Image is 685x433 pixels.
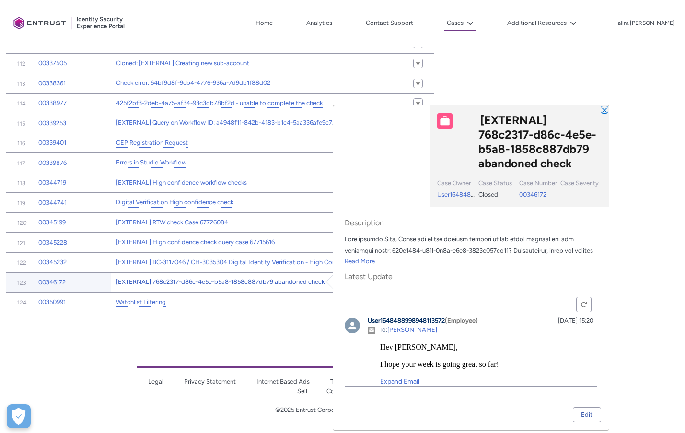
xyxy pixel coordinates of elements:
[116,237,275,247] a: [EXTERNAL] High confidence check query case 67715616
[38,297,66,307] a: 00350991
[184,378,236,385] a: Privacy Statement
[333,105,609,207] header: Highlights panel header
[345,272,597,281] span: Latest Update
[38,59,67,68] a: 00337505
[116,138,188,148] a: CEP Registration Request
[368,317,445,324] a: User1648488998948113572
[116,277,325,287] a: [EXTERNAL] 768c2317-d86c-4e5e-b5a8-1858c887db79 abandoned check
[116,78,270,88] a: Check error: 64bf9d8f-9cb4-4776-936a-7d9db1f88d02
[345,325,368,332] a: User1648488998948113572 (Onfido)
[437,113,453,129] img: Case
[380,343,597,404] iframe: Email Preview
[380,371,597,386] a: Expand Email
[444,16,476,31] button: Cases
[379,326,437,333] span: To:
[297,378,544,395] a: Do Not Sell
[116,59,249,69] a: Cloned: [EXTERNAL] Creating new sub-account
[116,158,186,168] a: Errors in Studio Workflow
[116,178,247,188] a: [EXTERNAL] High confidence workflow checks
[617,18,675,27] button: User Profile alim.ahmad
[38,278,66,287] a: 00346172
[387,326,437,333] a: [PERSON_NAME]
[618,20,675,27] p: alim.[PERSON_NAME]
[116,297,166,307] a: Watchlist Filtering
[38,218,66,227] a: 00345199
[345,257,375,265] a: Read More
[38,198,67,208] a: 00344741
[38,158,67,168] a: 00339876
[38,138,66,148] a: 00339401
[519,178,558,190] div: Case Number
[437,191,514,198] a: User1648488998948113572
[38,98,67,108] a: 00338977
[116,257,357,268] a: [EXTERNAL] BC-3117046 / CH-3035304 Digital Identity Verification - High Confidence
[116,198,233,208] a: Digital Verification High confidence check
[256,378,310,385] a: Internet Based Ads
[304,16,335,30] a: Analytics, opens in new tab
[478,178,517,190] div: Case Status
[560,178,599,190] div: Case Severity
[116,218,228,228] a: [EXTERNAL] RTW check Case 67726084
[38,238,67,247] a: 00345228
[519,191,546,198] a: 00346172
[253,16,275,30] a: Home
[330,378,376,385] a: Terms of Service
[326,387,381,395] a: Cookie Preferences
[7,404,31,428] button: Open Preferences
[38,257,67,267] a: 00345232
[514,211,685,433] iframe: Qualified Messenger
[345,218,597,228] span: Description
[137,405,548,415] p: ©2025 Entrust Corporation. All Rights Reserved.
[601,106,608,113] button: Close
[116,118,364,128] a: [EXTERNAL] Query on Workflow ID: a4948f11-842b-4183-b1c4-5aa336afe9c7/H2B - Live - Doc Security T...
[445,317,478,324] span: (Employee)
[345,318,360,333] img: User1648488998948113572 (Onfido)
[505,16,579,30] button: Additional Resources
[38,118,66,128] a: 00339253
[38,79,66,88] a: 00338361
[7,404,31,428] div: Cookie Preferences
[437,178,476,190] div: Case Owner
[478,113,596,170] lightning-formatted-text: [EXTERNAL] 768c2317-d86c-4e5e-b5a8-1858c887db79 abandoned check
[478,191,498,198] span: Closed
[116,98,323,108] a: 425f2bf3-2deb-4a75-af34-93c3db78bf2d - unable to complete the check
[363,16,416,30] a: Contact Support
[148,378,163,385] a: Legal
[38,178,66,187] a: 00344719
[345,293,597,388] div: Feed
